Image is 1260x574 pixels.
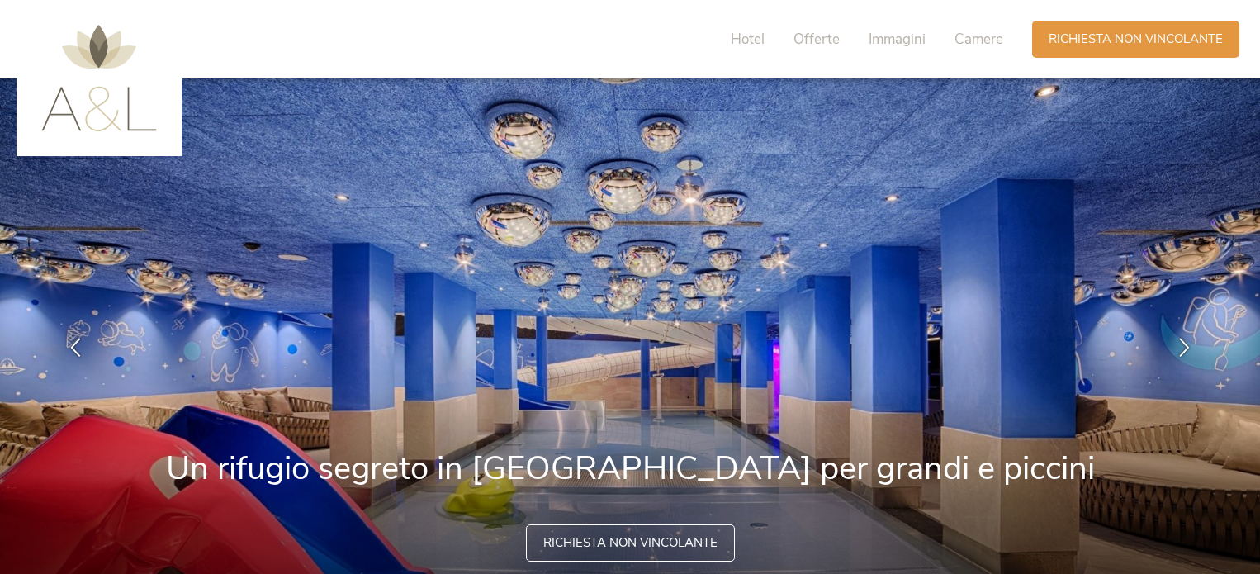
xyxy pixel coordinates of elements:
span: Immagini [869,30,926,49]
span: Richiesta non vincolante [1049,31,1223,48]
span: Camere [954,30,1003,49]
img: AMONTI & LUNARIS Wellnessresort [41,25,157,131]
span: Offerte [793,30,840,49]
span: Richiesta non vincolante [543,534,718,552]
span: Hotel [731,30,765,49]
